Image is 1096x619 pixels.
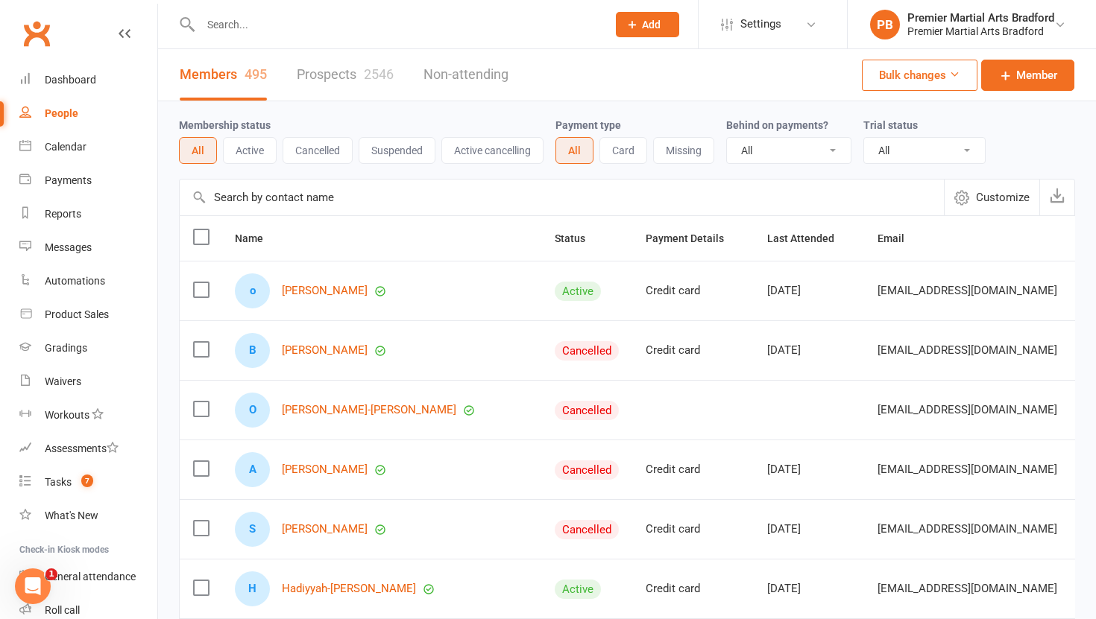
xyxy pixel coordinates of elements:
[767,344,851,357] div: [DATE]
[45,208,81,220] div: Reports
[878,396,1057,424] span: [EMAIL_ADDRESS][DOMAIN_NAME]
[19,63,157,97] a: Dashboard
[878,455,1057,483] span: [EMAIL_ADDRESS][DOMAIN_NAME]
[646,463,740,476] div: Credit card
[19,432,157,466] a: Assessments
[19,298,157,331] a: Product Sales
[45,308,109,320] div: Product Sales
[180,49,267,101] a: Members495
[740,7,781,41] span: Settings
[19,231,157,264] a: Messages
[767,232,851,244] span: Last Attended
[45,568,57,580] span: 1
[878,515,1057,543] span: [EMAIL_ADDRESS][DOMAIN_NAME]
[45,571,136,583] div: General attendance
[441,137,544,164] button: Active cancelling
[19,331,157,365] a: Gradings
[863,119,918,131] label: Trial status
[907,11,1054,25] div: Premier Martial Arts Bradford
[81,474,93,487] span: 7
[646,285,740,297] div: Credit card
[19,197,157,231] a: Reports
[646,232,740,244] span: Payment Details
[45,275,105,287] div: Automations
[944,180,1039,215] button: Customize
[19,499,157,533] a: What's New
[878,336,1057,364] span: [EMAIL_ADDRESS][DOMAIN_NAME]
[767,229,851,247] button: Last Attended
[646,523,740,536] div: Credit card
[282,404,456,416] a: [PERSON_NAME]-[PERSON_NAME]
[862,60,977,91] button: Bulk changes
[555,401,619,420] div: Cancelled
[235,273,270,308] div: o
[878,276,1057,305] span: [EMAIL_ADDRESS][DOMAIN_NAME]
[235,452,270,487] div: A
[907,25,1054,38] div: Premier Martial Arts Bradford
[282,583,416,595] a: Hadiyyah-[PERSON_NAME]
[555,580,601,599] div: Active
[180,180,944,215] input: Search by contact name
[1016,66,1057,84] span: Member
[870,10,900,39] div: PB
[19,130,157,164] a: Calendar
[45,107,78,119] div: People
[19,264,157,298] a: Automations
[283,137,353,164] button: Cancelled
[196,14,596,35] input: Search...
[555,341,619,361] div: Cancelled
[297,49,394,101] a: Prospects2546
[878,229,921,247] button: Email
[45,604,80,616] div: Roll call
[555,119,621,131] label: Payment type
[616,12,679,37] button: Add
[767,463,851,476] div: [DATE]
[45,476,72,488] div: Tasks
[282,285,368,297] a: [PERSON_NAME]
[19,365,157,399] a: Waivers
[423,49,508,101] a: Non-attending
[245,66,267,82] div: 495
[555,520,619,539] div: Cancelled
[19,97,157,130] a: People
[235,333,270,368] div: B
[767,285,851,297] div: [DATE]
[282,463,368,476] a: [PERSON_NAME]
[45,409,89,421] div: Workouts
[45,442,119,454] div: Assessments
[878,574,1057,603] span: [EMAIL_ADDRESS][DOMAIN_NAME]
[19,560,157,594] a: General attendance kiosk mode
[45,510,98,521] div: What's New
[45,375,81,387] div: Waivers
[19,164,157,197] a: Payments
[555,460,619,480] div: Cancelled
[19,399,157,432] a: Workouts
[45,141,86,153] div: Calendar
[646,583,740,595] div: Credit card
[599,137,647,164] button: Card
[555,282,601,301] div: Active
[364,66,394,82] div: 2546
[555,232,602,244] span: Status
[45,342,87,354] div: Gradings
[235,512,270,547] div: S
[555,137,593,164] button: All
[359,137,435,164] button: Suspended
[878,232,921,244] span: Email
[179,137,217,164] button: All
[223,137,277,164] button: Active
[235,393,270,428] div: O
[653,137,714,164] button: Missing
[282,523,368,536] a: [PERSON_NAME]
[767,583,851,595] div: [DATE]
[45,74,96,86] div: Dashboard
[45,174,92,186] div: Payments
[235,229,280,247] button: Name
[976,188,1030,206] span: Customize
[19,466,157,499] a: Tasks 7
[15,568,51,604] iframe: Intercom live chat
[981,60,1074,91] a: Member
[282,344,368,357] a: [PERSON_NAME]
[646,229,740,247] button: Payment Details
[235,232,280,244] span: Name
